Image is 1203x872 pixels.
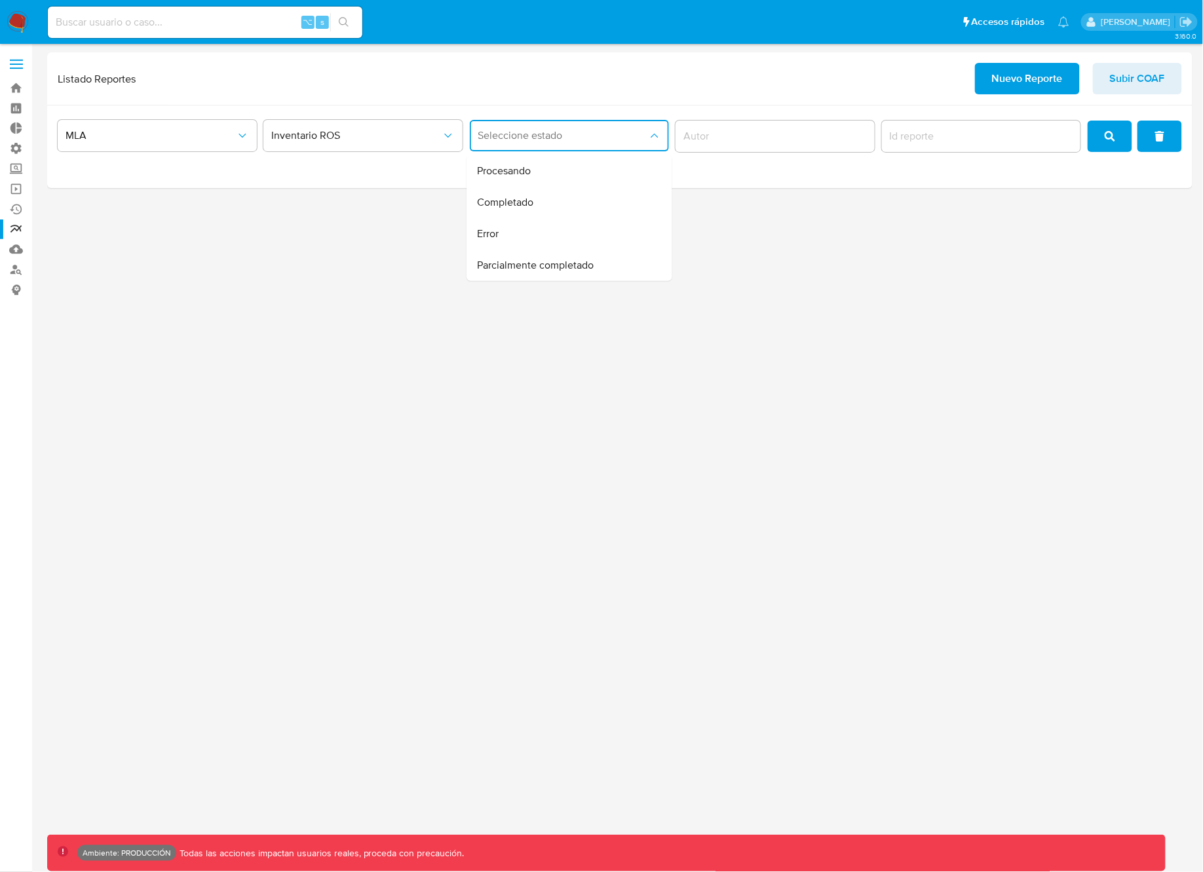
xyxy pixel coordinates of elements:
[972,15,1045,29] span: Accesos rápidos
[320,16,324,28] span: s
[303,16,313,28] span: ⌥
[330,13,357,31] button: search-icon
[1058,16,1069,28] a: Notificaciones
[176,847,465,860] p: Todas las acciones impactan usuarios reales, proceda con precaución.
[48,14,362,31] input: Buscar usuario o caso...
[1101,16,1175,28] p: yamil.zavala@mercadolibre.com
[83,850,171,856] p: Ambiente: PRODUCCIÓN
[1179,15,1193,29] a: Salir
